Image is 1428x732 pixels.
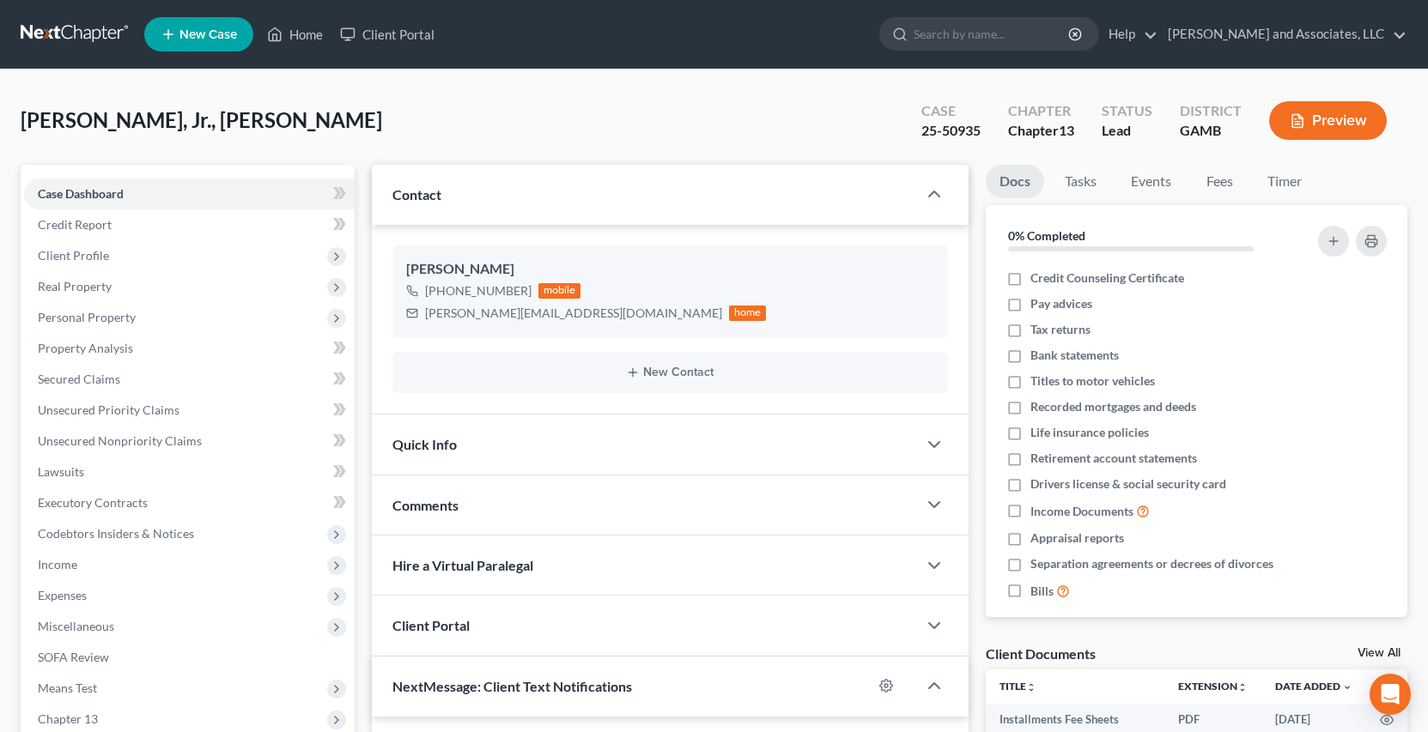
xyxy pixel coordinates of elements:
[24,457,355,487] a: Lawsuits
[38,619,114,633] span: Miscellaneous
[1342,682,1352,693] i: expand_more
[1269,101,1387,140] button: Preview
[914,18,1071,50] input: Search by name...
[258,19,331,50] a: Home
[24,395,355,426] a: Unsecured Priority Claims
[1370,674,1411,715] div: Open Intercom Messenger
[38,372,120,386] span: Secured Claims
[1030,529,1124,547] span: Appraisal reports
[1102,101,1152,121] div: Status
[1030,269,1184,287] span: Credit Counseling Certificate
[392,436,457,452] span: Quick Info
[38,310,136,324] span: Personal Property
[1030,450,1197,467] span: Retirement account statements
[38,464,84,479] span: Lawsuits
[1030,475,1226,493] span: Drivers license & social security card
[1275,680,1352,693] a: Date Added expand_more
[38,495,148,510] span: Executory Contracts
[1254,165,1316,198] a: Timer
[38,402,179,417] span: Unsecured Priority Claims
[38,341,133,355] span: Property Analysis
[24,364,355,395] a: Secured Claims
[406,259,934,280] div: [PERSON_NAME]
[38,557,77,572] span: Income
[1192,165,1247,198] a: Fees
[38,217,112,232] span: Credit Report
[392,186,441,203] span: Contact
[1030,372,1155,390] span: Titles to motor vehicles
[921,121,981,141] div: 25-50935
[1180,101,1242,121] div: District
[986,165,1044,198] a: Docs
[1030,398,1196,415] span: Recorded mortgages and deeds
[1358,647,1401,659] a: View All
[24,209,355,240] a: Credit Report
[392,557,533,573] span: Hire a Virtual Paralegal
[1030,347,1119,364] span: Bank statements
[1059,122,1074,138] span: 13
[1159,19,1407,50] a: [PERSON_NAME] and Associates, LLC
[1051,165,1110,198] a: Tasks
[1026,682,1036,693] i: unfold_more
[986,644,1096,662] div: Client Documents
[1178,680,1248,693] a: Extensionunfold_more
[24,642,355,673] a: SOFA Review
[24,426,355,457] a: Unsecured Nonpriority Claims
[38,248,109,263] span: Client Profile
[38,526,194,541] span: Codebtors Insiders & Notices
[179,28,237,41] span: New Case
[38,279,112,293] span: Real Property
[24,333,355,364] a: Property Analysis
[392,497,459,513] span: Comments
[406,366,934,379] button: New Contact
[24,487,355,518] a: Executory Contracts
[21,107,382,132] span: [PERSON_NAME], Jr., [PERSON_NAME]
[24,178,355,209] a: Case Dashboard
[1030,503,1133,520] span: Income Documents
[425,282,532,299] div: [PHONE_NUMBER]
[38,711,98,726] span: Chapter 13
[38,650,109,664] span: SOFA Review
[38,433,202,448] span: Unsecured Nonpriority Claims
[425,305,722,322] div: [PERSON_NAME][EMAIL_ADDRESS][DOMAIN_NAME]
[38,681,97,695] span: Means Test
[1030,555,1273,572] span: Separation agreements or decrees of divorces
[1008,101,1074,121] div: Chapter
[38,588,87,602] span: Expenses
[921,101,981,121] div: Case
[1100,19,1158,50] a: Help
[729,306,767,321] div: home
[1030,583,1054,600] span: Bills
[1030,424,1149,441] span: Life insurance policies
[1180,121,1242,141] div: GAMB
[1008,121,1074,141] div: Chapter
[392,678,632,694] span: NextMessage: Client Text Notifications
[1102,121,1152,141] div: Lead
[1117,165,1185,198] a: Events
[331,19,443,50] a: Client Portal
[1008,228,1085,243] strong: 0% Completed
[1000,680,1036,693] a: Titleunfold_more
[538,283,581,299] div: mobile
[1030,295,1092,312] span: Pay advices
[392,617,470,633] span: Client Portal
[1030,321,1091,338] span: Tax returns
[38,186,124,201] span: Case Dashboard
[1237,682,1248,693] i: unfold_more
